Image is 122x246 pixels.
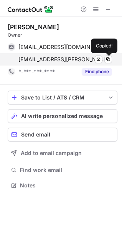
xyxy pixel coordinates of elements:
[8,109,117,123] button: AI write personalized message
[18,44,106,51] span: [EMAIL_ADDRESS][DOMAIN_NAME]
[20,182,114,189] span: Notes
[82,68,112,76] button: Reveal Button
[20,167,114,174] span: Find work email
[21,94,104,101] div: Save to List / ATS / CRM
[8,91,117,104] button: save-profile-one-click
[21,150,82,156] span: Add to email campaign
[8,23,59,31] div: [PERSON_NAME]
[8,146,117,160] button: Add to email campaign
[21,131,50,138] span: Send email
[8,5,54,14] img: ContactOut v5.3.10
[8,32,117,39] div: Owner
[21,113,103,119] span: AI write personalized message
[8,128,117,142] button: Send email
[8,165,117,175] button: Find work email
[18,56,106,63] span: [EMAIL_ADDRESS][PERSON_NAME][DOMAIN_NAME]
[8,180,117,191] button: Notes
